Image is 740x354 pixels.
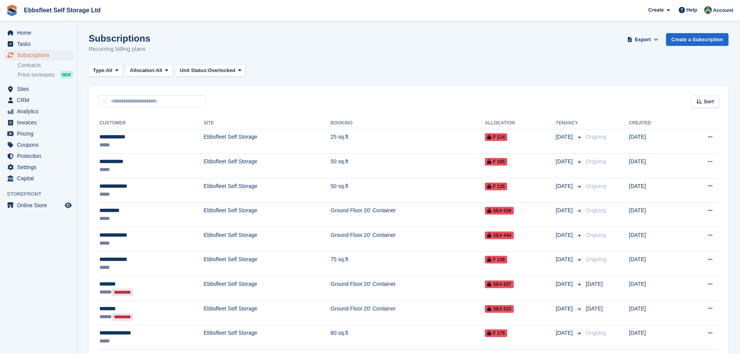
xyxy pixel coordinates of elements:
a: menu [4,95,73,106]
td: Ground Floor 20' Container [331,300,485,325]
span: Export [635,36,651,44]
span: Ongoing [586,207,606,213]
button: Export [626,33,660,46]
a: menu [4,173,73,184]
span: Capital [17,173,63,184]
a: Ebbsfleet Self Storage Ltd [21,4,104,17]
td: Ebbsfleet Self Storage [203,178,330,203]
span: Ongoing [586,256,606,262]
span: [DATE] [556,305,574,313]
td: Ground Floor 20' Container [331,203,485,227]
span: F 135 [485,183,507,190]
th: Customer [98,117,203,129]
td: Ebbsfleet Self Storage [203,227,330,252]
span: [DATE] [556,133,574,141]
span: F 165 [485,158,507,166]
button: Type: All [89,64,123,77]
span: SEA 027 [485,280,514,288]
td: [DATE] [629,252,681,276]
td: [DATE] [629,154,681,178]
h1: Subscriptions [89,33,150,44]
th: Site [203,117,330,129]
span: Type: [93,67,106,74]
td: Ebbsfleet Self Storage [203,129,330,154]
a: menu [4,200,73,211]
span: Overlocked [208,67,235,74]
span: Settings [17,162,63,173]
span: F 175 [485,329,507,337]
th: Tenancy [556,117,583,129]
span: [DATE] [556,280,574,288]
th: Booking [331,117,485,129]
th: Allocation [485,117,556,129]
a: menu [4,106,73,117]
td: [DATE] [629,203,681,227]
td: Ground Floor 20' Container [331,227,485,252]
button: Unit Status: Overlocked [176,64,246,77]
span: SEA 044 [485,232,514,239]
a: menu [4,84,73,94]
td: [DATE] [629,325,681,350]
td: 60 sq.ft [331,325,485,350]
a: Contracts [18,62,73,69]
span: Analytics [17,106,63,117]
span: Ongoing [586,232,606,238]
td: Ebbsfleet Self Storage [203,325,330,350]
a: menu [4,162,73,173]
span: F 138 [485,256,507,263]
th: Created [629,117,681,129]
span: Tasks [17,39,63,49]
span: [DATE] [556,255,574,263]
td: 50 sq.ft [331,178,485,203]
span: Protection [17,151,63,161]
span: Home [17,27,63,38]
span: SEA 023 [485,305,514,313]
a: Preview store [64,201,73,210]
a: menu [4,139,73,150]
a: menu [4,50,73,60]
a: menu [4,151,73,161]
span: Pricing [17,128,63,139]
span: Coupons [17,139,63,150]
span: F 114 [485,133,507,141]
span: All [156,67,162,74]
span: Sites [17,84,63,94]
span: Ongoing [586,134,606,140]
img: stora-icon-8386f47178a22dfd0bd8f6a31ec36ba5ce8667c1dd55bd0f319d3a0aa187defe.svg [6,5,18,16]
td: [DATE] [629,276,681,301]
div: NEW [60,71,73,79]
span: Account [713,7,733,14]
span: Ongoing [586,330,606,336]
td: Ground Floor 20' Container [331,276,485,301]
td: 50 sq.ft [331,154,485,178]
td: [DATE] [629,300,681,325]
span: [DATE] [586,281,603,287]
span: [DATE] [556,206,574,215]
a: menu [4,39,73,49]
a: menu [4,117,73,128]
span: Ongoing [586,158,606,164]
td: Ebbsfleet Self Storage [203,252,330,276]
span: SEA 039 [485,207,514,215]
span: Subscriptions [17,50,63,60]
span: Invoices [17,117,63,128]
span: [DATE] [556,158,574,166]
a: menu [4,128,73,139]
span: All [106,67,113,74]
a: menu [4,27,73,38]
td: Ebbsfleet Self Storage [203,203,330,227]
a: Price increases NEW [18,70,73,79]
td: Ebbsfleet Self Storage [203,276,330,301]
td: [DATE] [629,129,681,154]
span: [DATE] [556,231,574,239]
a: Create a Subscription [666,33,728,46]
td: 25 sq.ft [331,129,485,154]
p: Recurring billing plans [89,45,150,54]
img: George Spring [704,6,712,14]
td: [DATE] [629,227,681,252]
span: Unit Status: [180,67,208,74]
button: Allocation: All [126,64,173,77]
span: [DATE] [556,329,574,337]
span: Sort [704,98,714,106]
span: Price increases [18,71,55,79]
